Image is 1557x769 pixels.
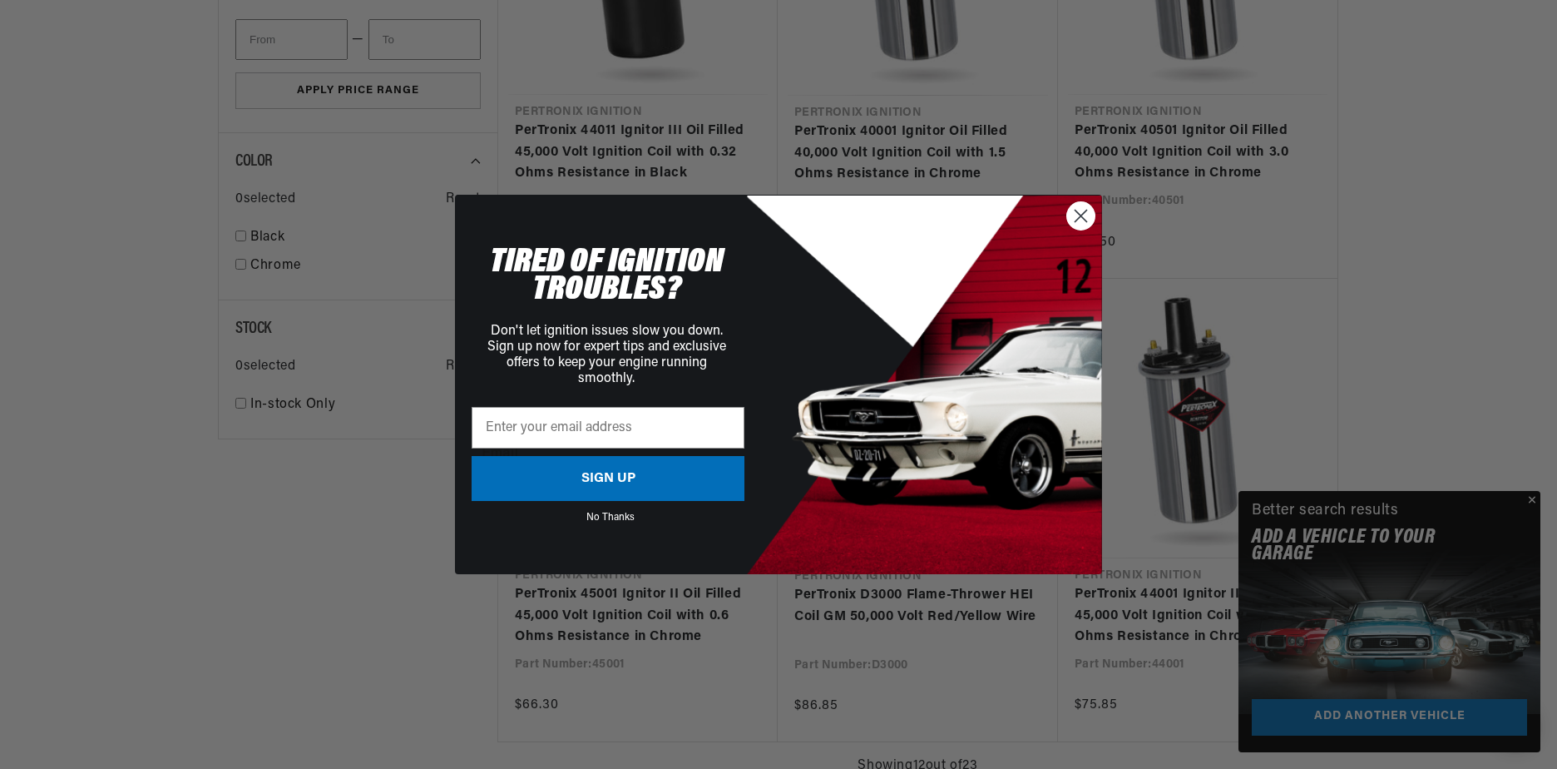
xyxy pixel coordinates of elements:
span: Don't let ignition issues slow you down. Sign up now for expert tips and exclusive offers to keep... [487,325,726,386]
button: SIGN UP [472,456,744,501]
span: TIRED OF IGNITION TROUBLES? [490,245,724,308]
input: Enter your email address [472,407,744,449]
button: Close dialog [1066,201,1095,231]
button: No Thanks [477,513,744,518]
